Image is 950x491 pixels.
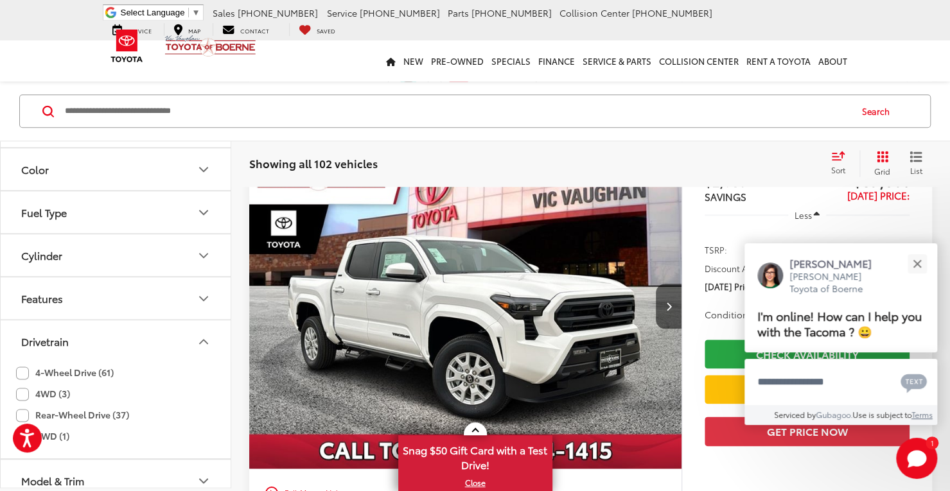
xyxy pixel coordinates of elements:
[249,144,683,469] div: 2025 Toyota Tacoma SR5 0
[632,6,712,19] span: [PHONE_NUMBER]
[16,405,129,426] label: Rear-Wheel Drive (37)
[816,409,852,420] a: Gubagoo.
[317,26,335,35] span: Saved
[21,207,67,219] div: Fuel Type
[1,278,232,320] button: FeaturesFeatures
[103,25,151,67] img: Toyota
[831,165,845,176] span: Sort
[327,6,357,19] span: Service
[21,164,49,176] div: Color
[705,340,910,368] a: Check Availability
[289,23,345,36] a: My Saved Vehicles
[121,8,200,17] a: Select Language​
[249,144,683,469] a: 2025 Toyota Tacoma SR5 RWD Double Cab 5-ft bed2025 Toyota Tacoma SR5 RWD Double Cab 5-ft bed2025 ...
[930,440,933,445] span: 1
[427,40,488,82] a: Pre-Owned
[897,367,931,396] button: Chat with SMS
[196,205,211,220] div: Fuel Type
[859,151,900,177] button: Grid View
[825,151,859,177] button: Select sort value
[705,243,727,256] span: TSRP:
[852,409,911,420] span: Use is subject to
[705,375,910,404] a: Value Your Trade
[1,321,232,363] button: DrivetrainDrivetrain
[249,144,683,470] img: 2025 Toyota Tacoma SR5 RWD Double Cab 5-ft bed
[196,473,211,488] div: Model & Trim
[213,23,279,36] a: Contact
[788,203,827,227] button: Less
[847,188,910,202] span: [DATE] Price:
[705,262,777,275] span: Discount Amount:
[705,189,746,203] span: SAVINGS
[656,284,682,329] button: Next image
[911,409,933,420] a: Terms
[910,165,922,176] span: List
[196,291,211,306] div: Features
[774,409,816,420] span: Serviced by
[896,438,937,479] button: Toggle Chat Window
[789,256,884,270] p: [PERSON_NAME]
[488,40,534,82] a: Specials
[360,6,440,19] span: [PHONE_NUMBER]
[534,40,579,82] a: Finance
[164,35,256,57] img: Vic Vaughan Toyota of Boerne
[188,8,189,17] span: ​
[743,40,814,82] a: Rent a Toyota
[744,243,937,425] div: Close[PERSON_NAME][PERSON_NAME] Toyota of BoerneI'm online! How can I help you with the Tacoma ? ...
[705,308,832,321] span: Conditional Toyota Offers
[249,155,378,171] span: Showing all 102 vehicles
[64,96,850,127] input: Search by Make, Model, or Keyword
[579,40,655,82] a: Service & Parts: Opens in a new tab
[400,436,551,476] span: Snag $50 Gift Card with a Test Drive!
[238,6,318,19] span: [PHONE_NUMBER]
[21,475,84,487] div: Model & Trim
[196,248,211,263] div: Cylinder
[794,209,811,221] span: Less
[1,235,232,277] button: CylinderCylinder
[1,192,232,234] button: Fuel TypeFuel Type
[705,308,834,321] button: Conditional Toyota Offers
[103,23,161,36] a: Service
[164,23,210,36] a: Map
[814,40,851,82] a: About
[655,40,743,82] a: Collision Center
[400,40,427,82] a: New
[213,6,235,19] span: Sales
[789,270,884,295] p: [PERSON_NAME] Toyota of Boerne
[16,384,70,405] label: 4WD (3)
[850,96,908,128] button: Search
[121,8,185,17] span: Select Language
[382,40,400,82] a: Home
[192,8,200,17] span: ▼
[196,162,211,177] div: Color
[21,293,63,305] div: Features
[21,250,62,262] div: Cylinder
[1,149,232,191] button: ColorColor
[471,6,552,19] span: [PHONE_NUMBER]
[903,250,931,277] button: Close
[559,6,629,19] span: Collision Center
[448,6,469,19] span: Parts
[896,438,937,479] svg: Start Chat
[757,307,922,340] span: I'm online! How can I help you with the Tacoma ? 😀
[744,359,937,405] textarea: Type your message
[705,417,910,445] button: Get Price Now
[874,166,890,177] span: Grid
[705,280,756,293] span: [DATE] Price:
[900,151,932,177] button: List View
[196,334,211,349] div: Drivetrain
[16,426,69,447] label: RWD (1)
[16,363,114,384] label: 4-Wheel Drive (61)
[21,336,69,348] div: Drivetrain
[901,372,927,393] svg: Text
